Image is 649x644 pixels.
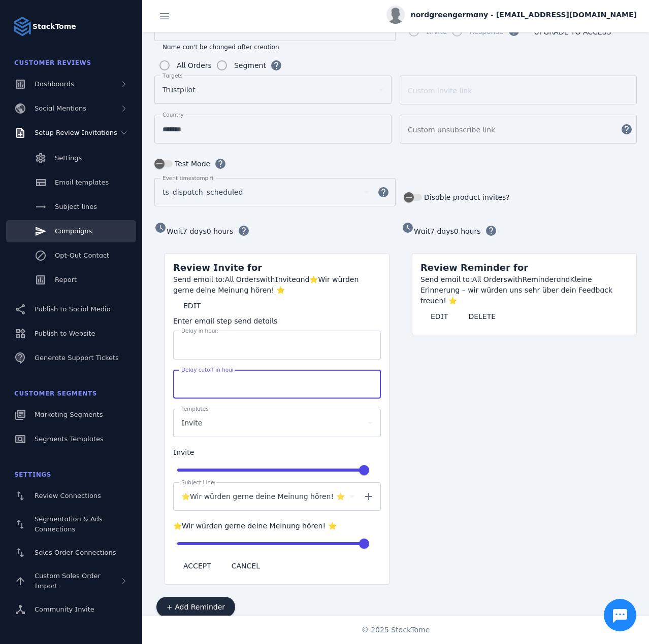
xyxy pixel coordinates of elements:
mat-label: Delay cutoff in hours [181,367,237,373]
div: All Orders [177,59,212,71]
a: Publish to Website [6,323,136,345]
a: Generate Support Tickets [6,347,136,369]
span: DELETE [468,313,496,320]
span: 7 days [183,227,207,235]
mat-label: Custom invite link [408,87,472,95]
span: All Orders [472,275,507,283]
span: with [507,275,523,283]
div: Invite [173,447,381,458]
label: Test Mode [173,158,210,170]
button: CANCEL [221,556,270,576]
a: Community Invite [6,598,136,621]
span: Publish to Website [35,330,95,337]
span: Send email to: [173,275,225,283]
input: Country [163,123,383,135]
a: Publish to Social Media [6,298,136,320]
button: EDIT [420,306,458,327]
a: Review Connections [6,485,136,507]
span: Wait [167,227,183,235]
label: Disable product invites? [422,191,510,203]
mat-label: Country [163,112,184,118]
span: EDIT [431,313,448,320]
span: and [557,275,570,283]
button: nordgreengermany - [EMAIL_ADDRESS][DOMAIN_NAME] [386,6,637,24]
a: Report [6,269,136,291]
span: Publish to Social Media [35,305,111,313]
mat-label: Custom unsubscribe link [408,126,495,134]
span: Customer Reviews [14,59,91,66]
span: 0 hours [207,227,234,235]
span: Custom Sales Order Import [35,572,101,590]
span: ts_dispatch_scheduled [163,186,243,198]
div: Enter email step send details [173,316,381,327]
strong: StackTome [33,21,76,32]
span: Segmentation & Ads Connections [35,515,103,533]
div: ⭐Wir würden gerne deine Meinung hören! ⭐ [173,521,381,531]
span: and [296,275,310,283]
span: Social Mentions [35,104,86,112]
button: ACCEPT [173,556,221,576]
div: Invite ⭐Wir würden gerne deine Meinung hören! ⭐ [173,274,381,296]
span: Settings [14,471,51,478]
span: UPGRADE TO ACCESS [534,28,611,35]
span: Dashboards [35,80,74,88]
span: ACCEPT [183,562,211,569]
label: Segment [232,59,266,71]
a: Segments Templates [6,428,136,450]
mat-label: Delay in hours [181,328,220,334]
span: Customer Segments [14,390,97,397]
a: Marketing Segments [6,404,136,426]
mat-label: Event timestamp field [163,175,221,181]
span: Community Invite [35,605,94,613]
span: Setup Review Invitations [35,129,117,136]
a: Settings [6,147,136,169]
span: nordgreengermany - [EMAIL_ADDRESS][DOMAIN_NAME] [411,10,637,20]
a: Segmentation & Ads Connections [6,509,136,540]
mat-label: Targets [163,73,183,79]
span: Send email to: [420,275,472,283]
span: EDIT [183,302,201,309]
span: Trustpilot [163,84,196,96]
a: Campaigns [6,220,136,242]
mat-hint: Name can't be changed after creation [163,41,279,51]
span: Review Reminder for [420,262,528,273]
span: CANCEL [232,562,260,569]
span: Subject lines [55,203,97,210]
a: Opt-Out Contact [6,244,136,267]
button: + Add Reminder [156,597,235,617]
span: Email templates [55,178,109,186]
span: Generate Support Tickets [35,354,119,362]
span: Invite [181,417,202,429]
mat-label: Templates [181,406,209,412]
button: DELETE [458,306,506,327]
a: Subject lines [6,196,136,218]
span: 0 hours [454,227,481,235]
button: EDIT [173,296,211,316]
mat-label: Subject Lines [181,479,217,485]
mat-icon: help [371,186,396,198]
div: Reminder Kleine Erinnerung – wir würden uns sehr über dein Feedback freuen! ⭐ [420,274,628,306]
span: with [260,275,275,283]
img: profile.jpg [386,6,405,24]
span: Review Invite for [173,262,262,273]
span: 7 days [430,227,454,235]
span: Settings [55,154,82,162]
mat-icon: watch_later [154,222,167,234]
span: Wait [414,227,430,235]
span: ⭐Wir würden gerne deine Meinung hören! ⭐ [181,490,345,503]
span: Opt-Out Contact [55,252,109,259]
span: Sales Order Connections [35,549,116,556]
span: Report [55,276,77,283]
mat-icon: watch_later [402,222,414,234]
mat-icon: add [356,490,381,503]
span: Marketing Segments [35,411,103,418]
span: + Add Reminder [167,603,225,611]
a: Sales Order Connections [6,542,136,564]
button: UPGRADE TO ACCESS [524,22,622,42]
a: Email templates [6,171,136,194]
span: All Orders [225,275,260,283]
span: Review Connections [35,492,101,499]
span: Campaigns [55,227,92,235]
img: Logo image [12,16,33,37]
span: Segments Templates [35,435,104,443]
